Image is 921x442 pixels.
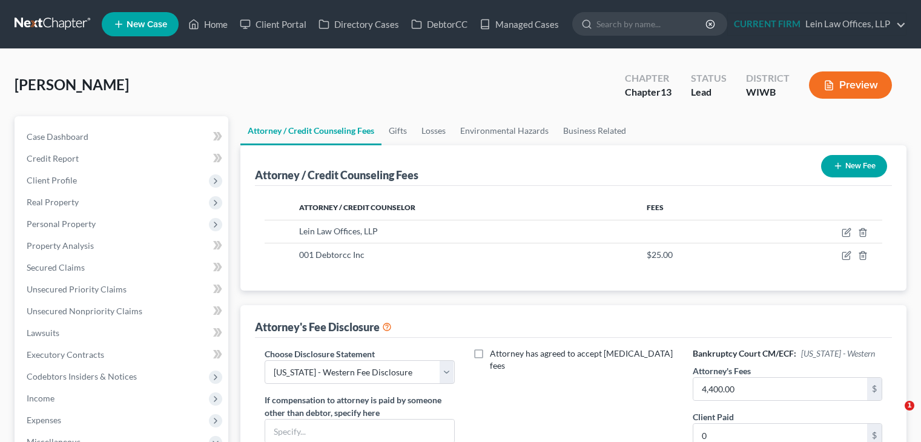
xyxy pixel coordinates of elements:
iframe: Intercom live chat [880,401,909,430]
div: Attorney / Credit Counseling Fees [255,168,418,182]
div: Chapter [625,85,672,99]
div: District [746,71,790,85]
a: Environmental Hazards [453,116,556,145]
a: Property Analysis [17,235,228,257]
span: Codebtors Insiders & Notices [27,371,137,381]
span: Property Analysis [27,240,94,251]
a: Case Dashboard [17,126,228,148]
span: Unsecured Priority Claims [27,284,127,294]
label: Attorney's Fees [693,364,751,377]
span: Unsecured Nonpriority Claims [27,306,142,316]
div: Lead [691,85,727,99]
div: WIWB [746,85,790,99]
div: $ [867,378,882,401]
span: Income [27,393,54,403]
span: New Case [127,20,167,29]
a: Business Related [556,116,633,145]
span: Executory Contracts [27,349,104,360]
label: Choose Disclosure Statement [265,348,375,360]
span: Credit Report [27,153,79,163]
div: Status [691,71,727,85]
input: 0.00 [693,378,867,401]
span: Case Dashboard [27,131,88,142]
a: Lawsuits [17,322,228,344]
a: Unsecured Priority Claims [17,279,228,300]
label: If compensation to attorney is paid by someone other than debtor, specify here [265,394,454,419]
span: Secured Claims [27,262,85,272]
strong: CURRENT FIRM [734,18,801,29]
span: Lawsuits [27,328,59,338]
a: DebtorCC [405,13,474,35]
h6: Bankruptcy Court CM/ECF: [693,348,882,360]
span: 001 Debtorcc Inc [299,249,365,260]
a: CURRENT FIRMLein Law Offices, LLP [728,13,906,35]
button: New Fee [821,155,887,177]
input: Search by name... [596,13,707,35]
span: Expenses [27,415,61,425]
div: Attorney's Fee Disclosure [255,320,392,334]
a: Gifts [381,116,414,145]
span: Real Property [27,197,79,207]
a: Secured Claims [17,257,228,279]
a: Attorney / Credit Counseling Fees [240,116,381,145]
span: Attorney / Credit Counselor [299,203,415,212]
a: Losses [414,116,453,145]
a: Home [182,13,234,35]
a: Executory Contracts [17,344,228,366]
div: Chapter [625,71,672,85]
a: Directory Cases [312,13,405,35]
a: Managed Cases [474,13,565,35]
label: Client Paid [693,411,734,423]
span: [US_STATE] - Western [801,348,875,358]
span: Lein Law Offices, LLP [299,226,378,236]
span: Fees [647,203,664,212]
span: Attorney has agreed to accept [MEDICAL_DATA] fees [490,348,673,371]
span: 13 [661,86,672,97]
span: [PERSON_NAME] [15,76,129,93]
span: 1 [905,401,914,411]
a: Client Portal [234,13,312,35]
span: Client Profile [27,175,77,185]
button: Preview [809,71,892,99]
span: $25.00 [647,249,673,260]
a: Unsecured Nonpriority Claims [17,300,228,322]
span: Personal Property [27,219,96,229]
a: Credit Report [17,148,228,170]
